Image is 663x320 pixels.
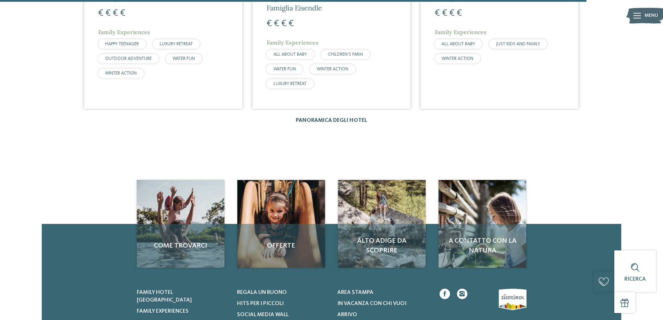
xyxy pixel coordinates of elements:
[457,9,462,18] span: €
[281,19,286,28] span: €
[337,312,357,318] span: Arrivo
[244,241,318,251] span: Offerte
[137,180,224,268] img: Hotel per neonati in Alto Adige per una vacanza di relax
[274,52,307,57] span: ALL ABOUT BABY
[105,71,137,76] span: WINTER ACTION
[137,307,228,315] a: Family experiences
[267,19,272,28] span: €
[435,29,487,36] span: Family Experiences
[137,290,192,303] span: Family hotel [GEOGRAPHIC_DATA]
[160,42,193,46] span: LUXURY RETREAT
[624,276,646,282] span: Ricerca
[337,289,429,296] a: Area stampa
[337,311,429,319] a: Arrivo
[337,290,373,295] span: Area stampa
[237,312,289,318] span: Social Media Wall
[338,180,426,268] img: Hotel per neonati in Alto Adige per una vacanza di relax
[237,180,325,268] img: Hotel per neonati in Alto Adige per una vacanza di relax
[267,3,322,12] span: Famiglia Eisendle
[328,52,363,57] span: CHILDREN’S FARM
[137,309,189,314] span: Family experiences
[105,42,139,46] span: HAPPY TEENAGER
[105,9,111,18] span: €
[137,180,224,268] a: Hotel per neonati in Alto Adige per una vacanza di relax Come trovarci
[237,180,325,268] a: Hotel per neonati in Alto Adige per una vacanza di relax Offerte
[296,118,367,123] a: Panoramica degli hotel
[445,236,519,256] span: A contatto con la natura
[442,42,475,46] span: ALL ABOUT BABY
[435,9,440,18] span: €
[338,180,426,268] a: Hotel per neonati in Alto Adige per una vacanza di relax Alto Adige da scoprire
[345,236,419,256] span: Alto Adige da scoprire
[237,301,284,306] span: Hits per i piccoli
[289,19,294,28] span: €
[449,9,455,18] span: €
[317,67,348,71] span: WINTER ACTION
[274,67,296,71] span: WATER FUN
[173,56,195,61] span: WATER FUN
[274,19,279,28] span: €
[337,301,407,306] span: In vacanza con chi vuoi
[439,180,526,268] img: Hotel per neonati in Alto Adige per una vacanza di relax
[98,29,150,36] span: Family Experiences
[144,241,218,251] span: Come trovarci
[137,289,228,304] a: Family hotel [GEOGRAPHIC_DATA]
[237,289,329,296] a: Regala un buono
[113,9,118,18] span: €
[496,42,540,46] span: JUST KIDS AND FAMILY
[237,290,287,295] span: Regala un buono
[442,56,473,61] span: WINTER ACTION
[237,300,329,307] a: Hits per i piccoli
[105,56,152,61] span: OUTDOOR ADVENTURE
[98,9,103,18] span: €
[337,300,429,307] a: In vacanza con chi vuoi
[267,39,318,46] span: Family Experiences
[274,81,307,86] span: LUXURY RETREAT
[237,311,329,319] a: Social Media Wall
[120,9,125,18] span: €
[442,9,447,18] span: €
[439,180,526,268] a: Hotel per neonati in Alto Adige per una vacanza di relax A contatto con la natura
